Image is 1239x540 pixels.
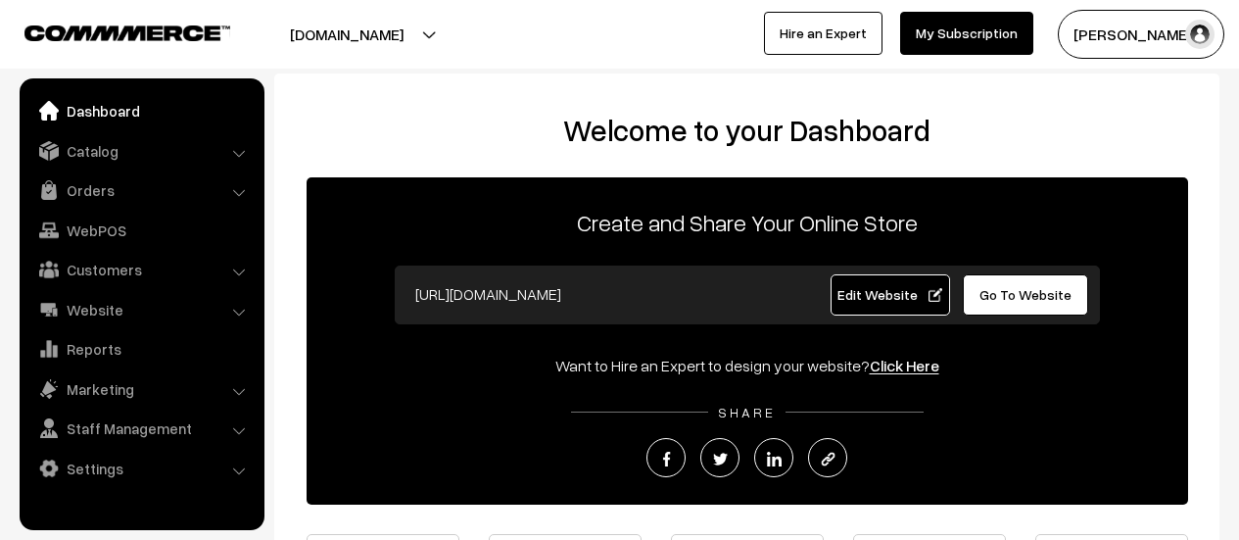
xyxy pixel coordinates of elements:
[24,292,258,327] a: Website
[24,133,258,169] a: Catalog
[24,172,258,208] a: Orders
[900,12,1033,55] a: My Subscription
[221,10,472,59] button: [DOMAIN_NAME]
[24,20,196,43] a: COMMMERCE
[1185,20,1215,49] img: user
[24,213,258,248] a: WebPOS
[294,113,1200,148] h2: Welcome to your Dashboard
[24,411,258,446] a: Staff Management
[979,286,1072,303] span: Go To Website
[24,331,258,367] a: Reports
[1058,10,1224,59] button: [PERSON_NAME]
[837,286,942,303] span: Edit Website
[24,93,258,128] a: Dashboard
[708,404,786,420] span: SHARE
[764,12,882,55] a: Hire an Expert
[24,25,230,40] img: COMMMERCE
[24,371,258,407] a: Marketing
[24,252,258,287] a: Customers
[963,274,1089,316] a: Go To Website
[24,451,258,486] a: Settings
[870,356,939,375] a: Click Here
[307,205,1188,240] p: Create and Share Your Online Store
[831,274,950,316] a: Edit Website
[307,354,1188,377] div: Want to Hire an Expert to design your website?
